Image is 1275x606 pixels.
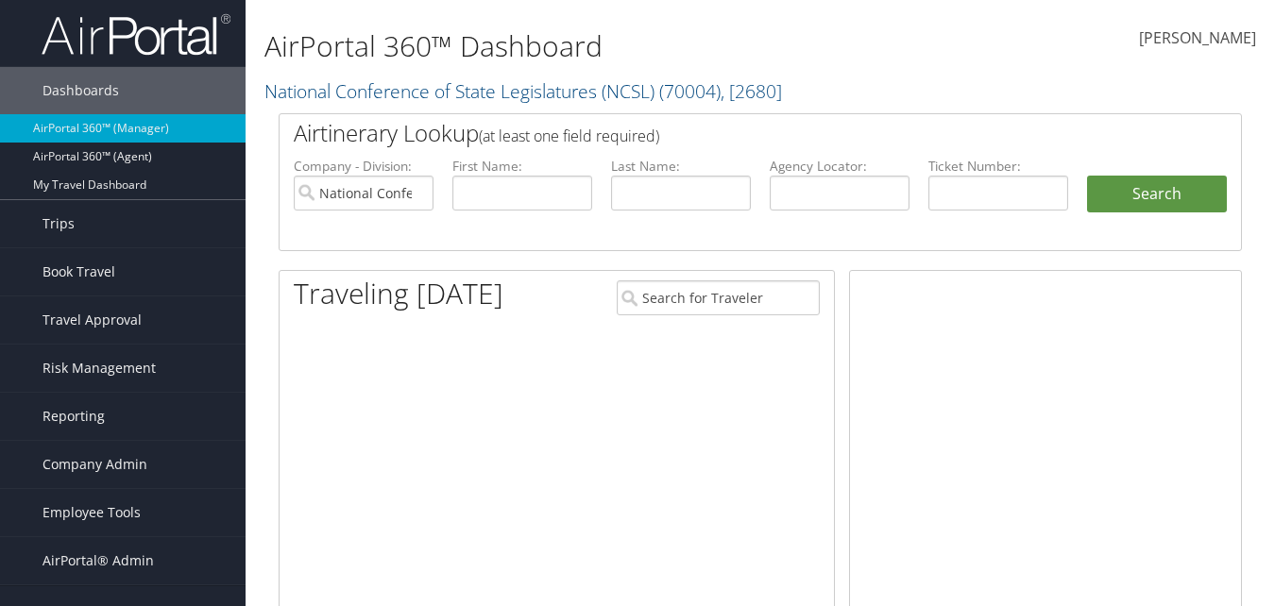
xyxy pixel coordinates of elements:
[617,280,819,315] input: Search for Traveler
[294,157,433,176] label: Company - Division:
[42,296,142,344] span: Travel Approval
[42,345,156,392] span: Risk Management
[1139,27,1256,48] span: [PERSON_NAME]
[42,489,141,536] span: Employee Tools
[264,78,782,104] a: National Conference of State Legislatures (NCSL)
[294,274,503,313] h1: Traveling [DATE]
[42,200,75,247] span: Trips
[42,441,147,488] span: Company Admin
[42,67,119,114] span: Dashboards
[42,248,115,295] span: Book Travel
[611,157,751,176] label: Last Name:
[659,78,721,104] span: ( 70004 )
[1087,176,1227,213] button: Search
[721,78,782,104] span: , [ 2680 ]
[452,157,592,176] label: First Name:
[770,157,909,176] label: Agency Locator:
[42,393,105,440] span: Reporting
[42,12,230,57] img: airportal-logo.png
[264,26,926,66] h1: AirPortal 360™ Dashboard
[42,537,154,584] span: AirPortal® Admin
[294,117,1147,149] h2: Airtinerary Lookup
[479,126,659,146] span: (at least one field required)
[1139,9,1256,68] a: [PERSON_NAME]
[928,157,1068,176] label: Ticket Number:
